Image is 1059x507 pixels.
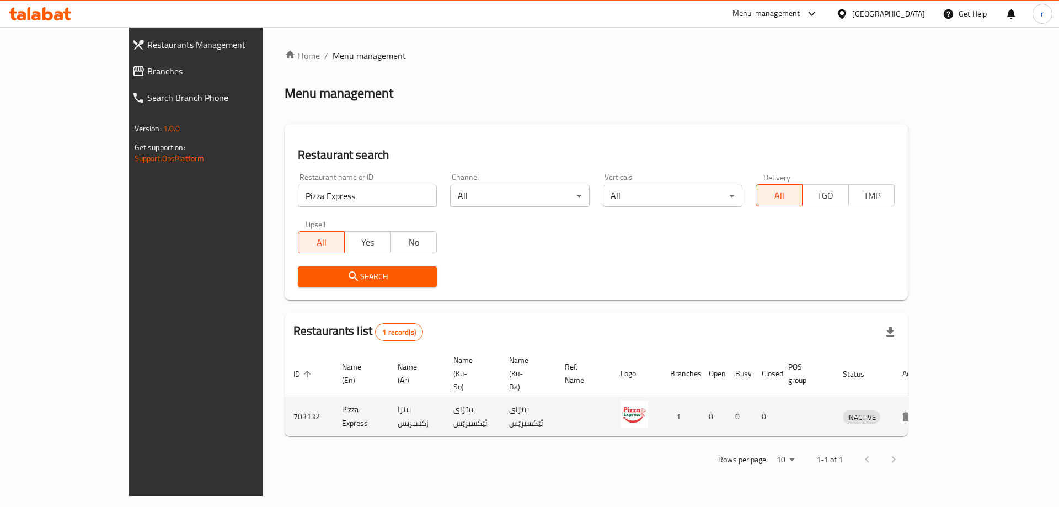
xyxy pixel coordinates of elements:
[285,49,908,62] nav: breadcrumb
[293,367,314,381] span: ID
[344,231,391,253] button: Yes
[298,231,345,253] button: All
[293,323,423,341] h2: Restaurants list
[375,323,423,341] div: Total records count
[342,360,376,387] span: Name (En)
[333,397,389,436] td: Pizza Express
[500,397,556,436] td: پیتزای ئێکسپرێس
[877,319,903,345] div: Export file
[661,350,700,397] th: Branches
[732,7,800,20] div: Menu-management
[853,188,891,204] span: TMP
[565,360,598,387] span: Ref. Name
[726,350,753,397] th: Busy
[852,8,925,20] div: [GEOGRAPHIC_DATA]
[285,350,932,436] table: enhanced table
[726,397,753,436] td: 0
[147,65,297,78] span: Branches
[603,185,742,207] div: All
[894,350,932,397] th: Action
[306,220,326,228] label: Upsell
[147,91,297,104] span: Search Branch Phone
[772,452,799,468] div: Rows per page:
[390,231,437,253] button: No
[395,234,432,250] span: No
[349,234,387,250] span: Yes
[1041,8,1044,20] span: r
[509,354,543,393] span: Name (Ku-Ba)
[816,453,843,467] p: 1-1 of 1
[163,121,180,136] span: 1.0.0
[453,354,487,393] span: Name (Ku-So)
[298,266,437,287] button: Search
[445,397,500,436] td: پیتزای ئێکسپرێس
[123,84,306,111] a: Search Branch Phone
[398,360,431,387] span: Name (Ar)
[843,411,880,424] span: INACTIVE
[661,397,700,436] td: 1
[285,84,393,102] h2: Menu management
[147,38,297,51] span: Restaurants Management
[303,234,340,250] span: All
[621,401,648,428] img: Pizza Express
[324,49,328,62] li: /
[333,49,406,62] span: Menu management
[753,397,779,436] td: 0
[376,327,422,338] span: 1 record(s)
[848,184,895,206] button: TMP
[123,31,306,58] a: Restaurants Management
[763,173,791,181] label: Delivery
[612,350,661,397] th: Logo
[135,121,162,136] span: Version:
[802,184,849,206] button: TGO
[389,397,445,436] td: بيتزا إكسبريس
[307,270,429,284] span: Search
[135,151,205,166] a: Support.OpsPlatform
[807,188,844,204] span: TGO
[753,350,779,397] th: Closed
[902,410,923,423] div: Menu
[123,58,306,84] a: Branches
[450,185,590,207] div: All
[761,188,798,204] span: All
[298,185,437,207] input: Search for restaurant name or ID..
[756,184,803,206] button: All
[298,147,895,163] h2: Restaurant search
[135,140,185,154] span: Get support on:
[700,397,726,436] td: 0
[700,350,726,397] th: Open
[788,360,821,387] span: POS group
[843,367,879,381] span: Status
[285,397,333,436] td: 703132
[718,453,768,467] p: Rows per page:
